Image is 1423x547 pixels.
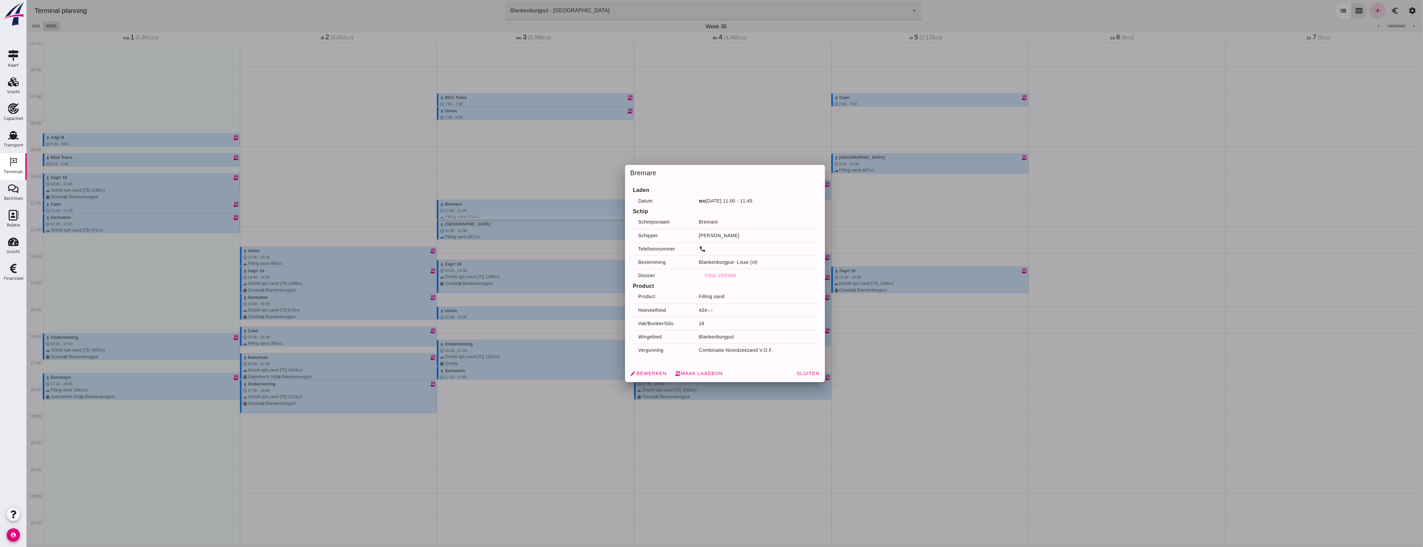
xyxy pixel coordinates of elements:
[7,90,20,94] div: Vracht
[7,250,20,254] div: Inzicht
[1,2,25,26] img: logo-small.a267ee39.svg
[4,170,23,174] div: Terminals
[7,223,20,227] div: Relatie
[4,196,23,201] div: Berichten
[4,143,23,147] div: Transport
[4,116,23,121] div: Capaciteit
[4,276,23,280] div: Financieel
[7,528,20,542] i: account_circle
[8,63,19,67] div: Kaart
